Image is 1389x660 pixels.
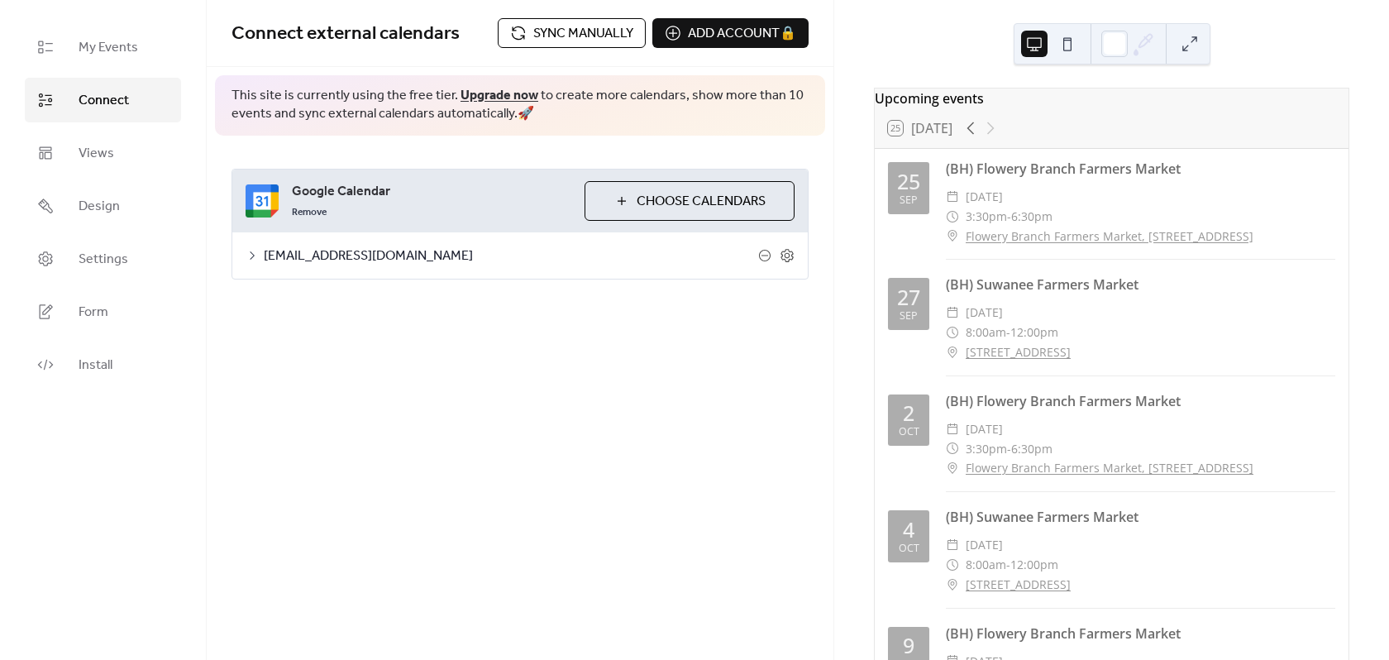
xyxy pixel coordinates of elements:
span: 12:00pm [1010,323,1058,342]
span: Remove [292,206,327,219]
span: Sync manually [533,24,633,44]
span: 3:30pm [966,439,1007,459]
div: ​ [946,187,959,207]
a: Install [25,342,181,387]
div: ​ [946,323,959,342]
div: Oct [899,427,919,438]
div: (BH) Flowery Branch Farmers Market [946,624,1335,643]
div: ​ [946,458,959,478]
span: 8:00am [966,323,1006,342]
div: 2 [903,403,914,423]
div: Sep [900,195,918,206]
span: - [1006,555,1010,575]
span: 3:30pm [966,207,1007,227]
span: [DATE] [966,419,1003,439]
button: Sync manually [498,18,646,48]
span: This site is currently using the free tier. to create more calendars, show more than 10 events an... [231,87,809,124]
span: My Events [79,38,138,58]
div: 9 [903,635,914,656]
div: Oct [899,543,919,554]
div: 27 [897,287,920,308]
a: Views [25,131,181,175]
span: Connect [79,91,129,111]
a: Form [25,289,181,334]
a: Flowery Branch Farmers Market, [STREET_ADDRESS] [966,458,1253,478]
a: Connect [25,78,181,122]
span: - [1007,207,1011,227]
div: ​ [946,439,959,459]
div: (BH) Flowery Branch Farmers Market [946,159,1335,179]
span: [EMAIL_ADDRESS][DOMAIN_NAME] [264,246,758,266]
span: Connect external calendars [231,16,460,52]
div: (BH) Flowery Branch Farmers Market [946,391,1335,411]
a: Design [25,184,181,228]
span: [DATE] [966,535,1003,555]
span: Google Calendar [292,182,571,202]
button: Choose Calendars [585,181,795,221]
img: google [246,184,279,218]
a: Settings [25,237,181,281]
span: [DATE] [966,303,1003,323]
div: ​ [946,575,959,595]
a: [STREET_ADDRESS] [966,575,1071,595]
a: Flowery Branch Farmers Market, [STREET_ADDRESS] [966,227,1253,246]
span: - [1006,323,1010,342]
a: My Events [25,25,181,69]
span: 12:00pm [1010,555,1058,575]
a: Upgrade now [461,83,538,108]
div: ​ [946,555,959,575]
div: ​ [946,303,959,323]
div: Upcoming events [875,88,1348,108]
span: 6:30pm [1011,439,1052,459]
div: 4 [903,519,914,540]
span: [DATE] [966,187,1003,207]
span: Views [79,144,114,164]
div: Sep [900,311,918,322]
span: Settings [79,250,128,270]
span: Install [79,356,112,375]
div: 25 [897,171,920,192]
div: ​ [946,227,959,246]
span: Choose Calendars [637,192,766,212]
div: ​ [946,207,959,227]
div: (BH) Suwanee Farmers Market [946,507,1335,527]
div: ​ [946,535,959,555]
span: - [1007,439,1011,459]
div: ​ [946,419,959,439]
a: [STREET_ADDRESS] [966,342,1071,362]
div: ​ [946,342,959,362]
span: 8:00am [966,555,1006,575]
span: 6:30pm [1011,207,1052,227]
span: Form [79,303,108,323]
div: (BH) Suwanee Farmers Market [946,275,1335,294]
span: Design [79,197,120,217]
